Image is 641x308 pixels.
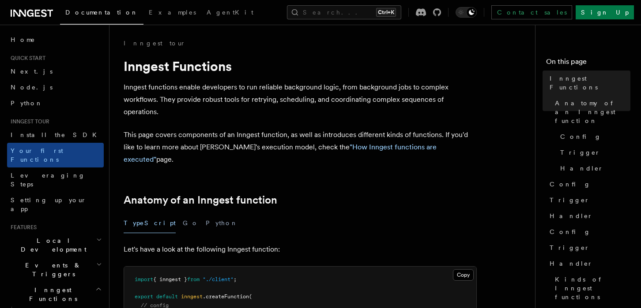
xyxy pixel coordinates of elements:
[7,286,95,303] span: Inngest Functions
[124,58,477,74] h1: Inngest Functions
[550,243,590,252] span: Trigger
[7,282,104,307] button: Inngest Functions
[546,56,630,71] h4: On this page
[7,55,45,62] span: Quick start
[7,257,104,282] button: Events & Triggers
[7,167,104,192] a: Leveraging Steps
[546,176,630,192] a: Config
[557,129,630,145] a: Config
[551,95,630,129] a: Anatomy of an Inngest function
[557,160,630,176] a: Handler
[11,131,102,138] span: Install the SDK
[124,243,477,256] p: Let's have a look at the following Inngest function:
[550,74,630,92] span: Inngest Functions
[135,293,153,300] span: export
[7,233,104,257] button: Local Development
[7,143,104,167] a: Your first Functions
[491,5,572,19] a: Contact sales
[11,197,87,212] span: Setting up your app
[7,224,37,231] span: Features
[560,148,600,157] span: Trigger
[546,240,630,256] a: Trigger
[11,147,63,163] span: Your first Functions
[201,3,259,24] a: AgentKit
[550,227,591,236] span: Config
[181,293,203,300] span: inngest
[376,8,396,17] kbd: Ctrl+K
[546,224,630,240] a: Config
[555,99,630,125] span: Anatomy of an Inngest function
[11,84,53,91] span: Node.js
[187,276,200,282] span: from
[124,81,477,118] p: Inngest functions enable developers to run reliable background logic, from background jobs to com...
[234,276,237,282] span: ;
[7,127,104,143] a: Install the SDK
[7,79,104,95] a: Node.js
[203,276,234,282] span: "./client"
[249,293,252,300] span: (
[11,35,35,44] span: Home
[143,3,201,24] a: Examples
[7,236,96,254] span: Local Development
[7,192,104,217] a: Setting up your app
[206,213,238,233] button: Python
[156,293,178,300] span: default
[7,261,96,278] span: Events & Triggers
[550,259,593,268] span: Handler
[124,194,277,206] a: Anatomy of an Inngest function
[149,9,196,16] span: Examples
[65,9,138,16] span: Documentation
[135,276,153,282] span: import
[456,7,477,18] button: Toggle dark mode
[7,95,104,111] a: Python
[124,129,477,166] p: This page covers components of an Inngest function, as well as introduces different kinds of func...
[550,196,590,204] span: Trigger
[546,256,630,271] a: Handler
[576,5,634,19] a: Sign Up
[11,172,85,188] span: Leveraging Steps
[124,213,176,233] button: TypeScript
[546,71,630,95] a: Inngest Functions
[550,212,593,220] span: Handler
[453,269,474,281] button: Copy
[546,192,630,208] a: Trigger
[557,145,630,160] a: Trigger
[153,276,187,282] span: { inngest }
[203,293,249,300] span: .createFunction
[560,132,601,141] span: Config
[183,213,199,233] button: Go
[11,68,53,75] span: Next.js
[560,164,603,173] span: Handler
[555,275,630,301] span: Kinds of Inngest functions
[287,5,401,19] button: Search...Ctrl+K
[551,271,630,305] a: Kinds of Inngest functions
[124,39,185,48] a: Inngest tour
[7,63,104,79] a: Next.js
[60,3,143,25] a: Documentation
[11,100,43,107] span: Python
[7,32,104,48] a: Home
[207,9,253,16] span: AgentKit
[7,118,49,125] span: Inngest tour
[550,180,591,189] span: Config
[546,208,630,224] a: Handler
